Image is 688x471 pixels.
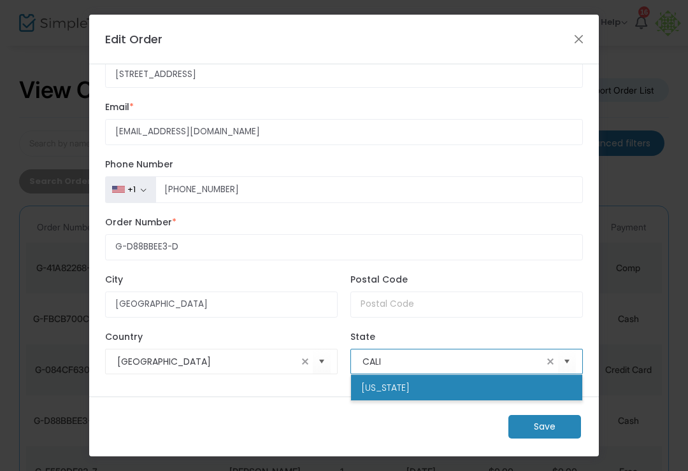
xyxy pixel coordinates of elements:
[105,176,156,203] button: +1
[508,415,581,439] m-button: Save
[543,354,558,369] span: clear
[127,185,136,195] div: +1
[313,349,331,375] button: Select
[297,354,313,369] span: clear
[105,216,583,229] label: Order Number
[350,330,583,344] label: State
[105,62,583,88] input: Enter address
[558,349,576,375] button: Select
[105,119,583,145] input: Enter email
[105,292,338,318] input: City
[105,101,583,114] label: Email
[105,330,338,344] label: Country
[105,273,338,286] label: City
[350,273,583,286] label: Postal Code
[571,31,587,47] button: Close
[362,355,543,369] input: Select State
[155,176,583,203] input: Phone Number
[105,234,583,260] input: Enter Order Number
[105,158,583,171] label: Phone Number
[350,292,583,318] input: Postal Code
[361,381,410,394] span: [US_STATE]
[105,31,162,48] h4: Edit Order
[117,355,297,369] input: Select Country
